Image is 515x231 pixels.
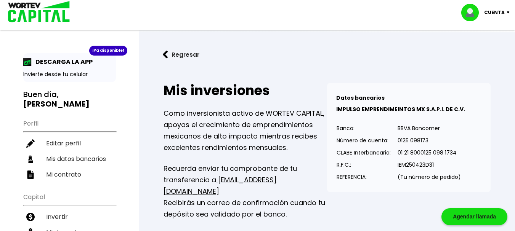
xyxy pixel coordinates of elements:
p: Recuerda enviar tu comprobante de tu transferencia a Recibirás un correo de confirmación cuando t... [164,163,327,220]
a: Invertir [23,209,116,225]
img: flecha izquierda [163,51,168,59]
p: Número de cuenta: [337,135,391,146]
img: contrato-icon.f2db500c.svg [26,170,35,179]
a: Mi contrato [23,167,116,182]
p: DESCARGA LA APP [32,57,93,67]
p: REFERENCIA: [337,171,391,183]
button: Regresar [151,45,211,65]
div: ¡Ya disponible! [89,46,127,56]
h2: Mis inversiones [164,83,327,98]
p: 01 21 8000125 098 1734 [398,147,461,158]
p: IEM250423D31 [398,159,461,170]
p: Invierte desde tu celular [23,70,116,78]
b: [PERSON_NAME] [23,99,90,109]
p: Banco: [337,123,391,134]
p: 0125 098173 [398,135,461,146]
a: Mis datos bancarios [23,151,116,167]
p: Como inversionista activo de WORTEV CAPITAL, apoyas el crecimiento de emprendimientos mexicanos d... [164,108,327,153]
a: Editar perfil [23,135,116,151]
b: Datos bancarios [336,94,385,102]
div: Agendar llamada [441,208,507,225]
p: Cuenta [484,7,505,18]
img: datos-icon.10cf9172.svg [26,155,35,163]
ul: Perfil [23,115,116,182]
p: CLABE Interbancaria: [337,147,391,158]
img: invertir-icon.b3b967d7.svg [26,213,35,221]
img: profile-image [461,4,484,21]
a: [EMAIL_ADDRESS][DOMAIN_NAME] [164,175,277,196]
img: editar-icon.952d3147.svg [26,139,35,148]
b: IMPULSO EMPRENDIMEINTOS MX S.A.P.I. DE C.V. [336,105,465,113]
p: R.F.C.: [337,159,391,170]
img: icon-down [505,11,515,14]
h3: Buen día, [23,90,116,109]
p: (Tu número de pedido) [398,171,461,183]
img: app-icon [23,58,32,66]
a: flecha izquierdaRegresar [151,45,503,65]
p: BBVA Bancomer [398,123,461,134]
